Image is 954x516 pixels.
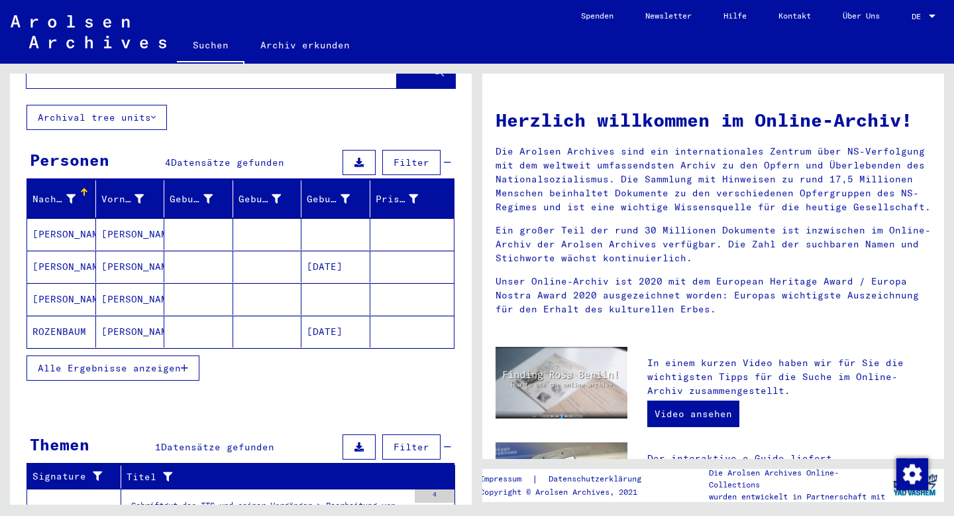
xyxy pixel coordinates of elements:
[127,466,439,487] div: Titel
[101,192,144,206] div: Vorname
[170,192,213,206] div: Geburtsname
[307,192,350,206] div: Geburtsdatum
[38,362,181,374] span: Alle Ergebnisse anzeigen
[155,441,161,453] span: 1
[480,472,532,486] a: Impressum
[647,401,739,427] a: Video ansehen
[164,180,233,218] mat-header-cell: Geburtsname
[301,251,370,283] mat-cell: [DATE]
[709,491,886,503] p: wurden entwickelt in Partnerschaft mit
[496,275,931,316] p: Unser Online-Archiv ist 2020 mit dem European Heritage Award / Europa Nostra Award 2020 ausgezeic...
[301,316,370,348] mat-cell: [DATE]
[496,224,931,265] p: Ein großer Teil der rund 30 Millionen Dokumente ist inzwischen im Online-Archiv der Arolsen Archi...
[376,188,439,210] div: Prisoner #
[709,467,886,491] p: Die Arolsen Archives Online-Collections
[238,188,301,210] div: Geburt‏
[370,180,454,218] mat-header-cell: Prisoner #
[11,15,166,48] img: Arolsen_neg.svg
[32,188,95,210] div: Nachname
[177,29,244,64] a: Suchen
[382,434,441,460] button: Filter
[647,356,931,398] p: In einem kurzen Video haben wir für Sie die wichtigsten Tipps für die Suche im Online-Archiv zusa...
[27,283,96,315] mat-cell: [PERSON_NAME]
[912,12,926,21] span: DE
[96,316,165,348] mat-cell: [PERSON_NAME]
[96,283,165,315] mat-cell: [PERSON_NAME]
[496,145,931,214] p: Die Arolsen Archives sind ein internationales Zentrum über NS-Verfolgung mit dem weltweit umfasse...
[96,180,165,218] mat-header-cell: Vorname
[496,106,931,134] h1: Herzlich willkommen im Online-Archiv!
[26,105,167,130] button: Archival tree units
[32,192,76,206] div: Nachname
[307,188,370,210] div: Geburtsdatum
[30,148,109,172] div: Personen
[30,432,89,456] div: Themen
[301,180,370,218] mat-header-cell: Geburtsdatum
[376,192,419,206] div: Prisoner #
[480,486,657,498] p: Copyright © Arolsen Archives, 2021
[244,29,366,61] a: Archiv erkunden
[96,218,165,250] mat-cell: [PERSON_NAME]
[382,150,441,175] button: Filter
[233,180,302,218] mat-header-cell: Geburt‏
[27,251,96,283] mat-cell: [PERSON_NAME]
[171,157,284,168] span: Datensätze gefunden
[101,188,164,210] div: Vorname
[27,218,96,250] mat-cell: [PERSON_NAME]
[415,489,454,503] div: 4
[26,355,199,381] button: Alle Ergebnisse anzeigen
[394,441,429,453] span: Filter
[496,347,627,419] img: video.jpg
[127,470,422,484] div: Titel
[238,192,282,206] div: Geburt‏
[32,470,104,484] div: Signature
[480,472,657,486] div: |
[27,180,96,218] mat-header-cell: Nachname
[538,472,657,486] a: Datenschutzerklärung
[32,466,121,487] div: Signature
[27,316,96,348] mat-cell: ROZENBAUM
[170,188,233,210] div: Geburtsname
[165,157,171,168] span: 4
[890,468,940,501] img: yv_logo.png
[896,458,928,490] img: Zustimmung ändern
[394,157,429,168] span: Filter
[96,251,165,283] mat-cell: [PERSON_NAME]
[161,441,274,453] span: Datensätze gefunden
